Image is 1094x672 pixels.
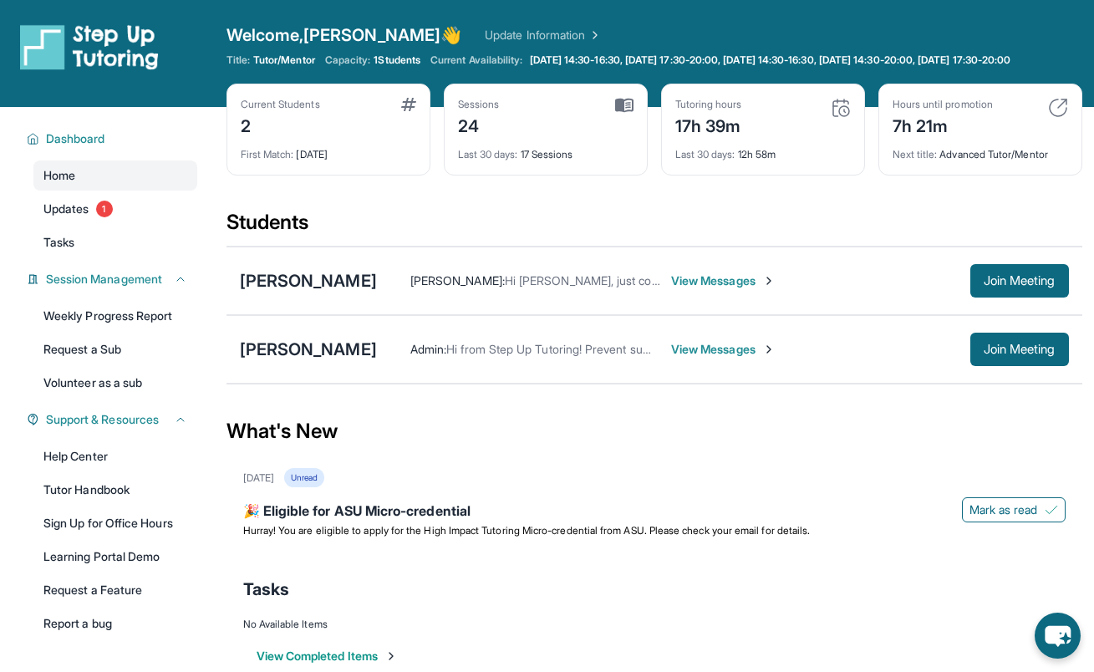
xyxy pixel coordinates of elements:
[240,338,377,361] div: [PERSON_NAME]
[243,471,274,485] div: [DATE]
[1035,613,1081,659] button: chat-button
[675,98,742,111] div: Tutoring hours
[39,130,187,147] button: Dashboard
[257,648,398,664] button: View Completed Items
[671,272,776,289] span: View Messages
[33,575,197,605] a: Request a Feature
[46,130,105,147] span: Dashboard
[984,276,1056,286] span: Join Meeting
[243,501,1066,524] div: 🎉 Eligible for ASU Micro-credential
[240,269,377,293] div: [PERSON_NAME]
[241,98,320,111] div: Current Students
[970,264,1069,298] button: Join Meeting
[969,501,1038,518] span: Mark as read
[39,411,187,428] button: Support & Resources
[226,395,1082,468] div: What's New
[33,508,197,538] a: Sign Up for Office Hours
[33,542,197,572] a: Learning Portal Demo
[33,475,197,505] a: Tutor Handbook
[1045,503,1058,517] img: Mark as read
[893,98,993,111] div: Hours until promotion
[762,274,776,288] img: Chevron-Right
[33,160,197,191] a: Home
[284,468,324,487] div: Unread
[962,497,1066,522] button: Mark as read
[970,333,1069,366] button: Join Meeting
[46,271,162,288] span: Session Management
[243,618,1066,631] div: No Available Items
[374,53,420,67] span: 1 Students
[615,98,634,113] img: card
[253,53,315,67] span: Tutor/Mentor
[33,441,197,471] a: Help Center
[893,111,993,138] div: 7h 21m
[33,334,197,364] a: Request a Sub
[527,53,1015,67] a: [DATE] 14:30-16:30, [DATE] 17:30-20:00, [DATE] 14:30-16:30, [DATE] 14:30-20:00, [DATE] 17:30-20:00
[458,111,500,138] div: 24
[458,138,634,161] div: 17 Sessions
[33,227,197,257] a: Tasks
[893,148,938,160] span: Next title :
[458,148,518,160] span: Last 30 days :
[458,98,500,111] div: Sessions
[1048,98,1068,118] img: card
[243,524,811,537] span: Hurray! You are eligible to apply for the High Impact Tutoring Micro-credential from ASU. Please ...
[401,98,416,111] img: card
[226,53,250,67] span: Title:
[20,23,159,70] img: logo
[675,138,851,161] div: 12h 58m
[43,234,74,251] span: Tasks
[430,53,522,67] span: Current Availability:
[226,209,1082,246] div: Students
[39,271,187,288] button: Session Management
[33,368,197,398] a: Volunteer as a sub
[243,578,289,601] span: Tasks
[410,273,505,288] span: [PERSON_NAME] :
[241,148,294,160] span: First Match :
[46,411,159,428] span: Support & Resources
[410,342,446,356] span: Admin :
[33,301,197,331] a: Weekly Progress Report
[485,27,602,43] a: Update Information
[325,53,371,67] span: Capacity:
[675,148,735,160] span: Last 30 days :
[585,27,602,43] img: Chevron Right
[984,344,1056,354] span: Join Meeting
[226,23,462,47] span: Welcome, [PERSON_NAME] 👋
[762,343,776,356] img: Chevron-Right
[671,341,776,358] span: View Messages
[33,608,197,639] a: Report a bug
[675,111,742,138] div: 17h 39m
[893,138,1068,161] div: Advanced Tutor/Mentor
[43,201,89,217] span: Updates
[43,167,75,184] span: Home
[505,273,832,288] span: Hi [PERSON_NAME], just confirming we're meeting in an hour.
[831,98,851,118] img: card
[33,194,197,224] a: Updates1
[241,138,416,161] div: [DATE]
[241,111,320,138] div: 2
[530,53,1011,67] span: [DATE] 14:30-16:30, [DATE] 17:30-20:00, [DATE] 14:30-16:30, [DATE] 14:30-20:00, [DATE] 17:30-20:00
[96,201,113,217] span: 1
